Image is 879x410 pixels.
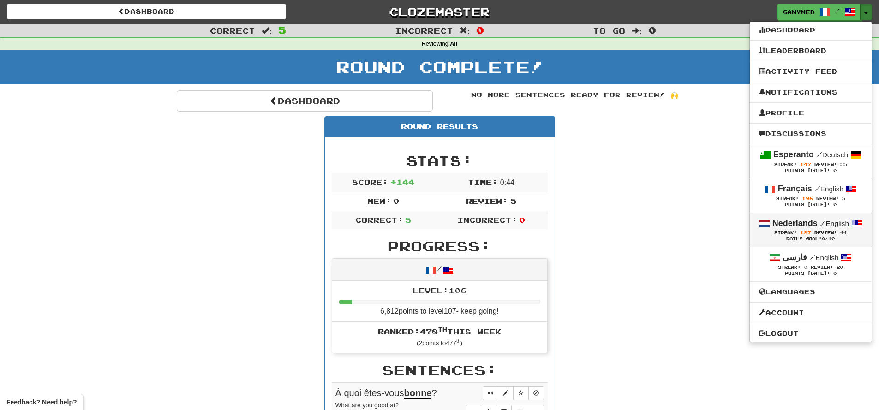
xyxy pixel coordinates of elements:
span: : [460,27,470,35]
span: To go [593,26,625,35]
div: / [332,259,547,280]
li: 6,812 points to level 107 - keep going! [332,281,547,322]
sup: th [456,339,460,344]
a: Profile [750,107,872,119]
span: : [632,27,642,35]
span: Review: [811,265,833,270]
span: 0 [393,196,399,205]
a: Languages [750,286,872,298]
span: 0 [519,215,525,224]
span: Streak: [774,230,797,235]
span: Review: [814,230,837,235]
span: Correct [210,26,255,35]
span: 0 [822,236,825,241]
h1: Round Complete! [3,58,876,76]
span: 0 [648,24,656,36]
span: / [809,253,815,261]
a: Discussions [750,128,872,140]
span: New: [367,196,391,205]
a: Français /English Streak: 196 Review: 5 Points [DATE]: 0 [750,178,872,212]
span: Time: [468,178,498,186]
span: Review: [814,162,837,167]
span: ganymed [783,8,815,16]
span: 5 [278,24,286,36]
a: فارسی /English Streak: 0 Review: 20 Points [DATE]: 0 [750,247,872,281]
span: 147 [800,161,811,167]
span: Streak: [778,265,801,270]
span: : [262,27,272,35]
small: ( 2 points to 477 ) [417,339,462,346]
span: / [820,219,826,227]
a: ganymed / [777,4,861,20]
span: Incorrect [395,26,453,35]
strong: فارسی [783,253,807,262]
u: bonne [404,388,431,399]
span: Score: [352,178,388,186]
span: À quoi êtes-vous ? [335,388,437,399]
span: + 144 [390,178,414,186]
span: 196 [802,196,813,201]
span: 5 [405,215,411,224]
button: Edit sentence [498,386,514,400]
div: Round Results [325,117,555,137]
a: Notifications [750,86,872,98]
strong: Français [778,184,812,193]
div: Points [DATE]: 0 [759,271,862,277]
strong: Nederlands [772,219,818,228]
span: 44 [840,230,847,235]
strong: Esperanto [773,150,814,159]
span: Ranked: 478 this week [378,327,501,336]
span: 0 : 44 [500,178,514,186]
span: Incorrect: [457,215,517,224]
span: 187 [800,230,811,235]
a: Dashboard [177,90,433,112]
div: No more sentences ready for review! 🙌 [447,90,703,100]
span: Level: 106 [413,286,466,295]
sup: th [438,326,447,333]
span: Correct: [355,215,403,224]
a: Clozemaster [300,4,579,20]
div: Daily Goal: /10 [759,236,862,242]
span: 55 [840,162,847,167]
span: / [835,7,840,14]
div: Sentence controls [483,386,544,400]
span: / [814,184,820,193]
a: Dashboard [750,24,872,36]
a: Esperanto /Deutsch Streak: 147 Review: 55 Points [DATE]: 0 [750,144,872,178]
h2: Progress: [332,238,548,254]
a: Dashboard [7,4,286,19]
div: Points [DATE]: 0 [759,202,862,208]
button: Toggle favorite [513,386,529,400]
button: Toggle ignore [528,386,544,400]
span: Review: [466,196,508,205]
h2: Stats: [332,153,548,168]
h2: Sentences: [332,362,548,378]
span: 5 [510,196,516,205]
span: 5 [842,196,845,201]
a: Leaderboard [750,45,872,57]
div: Points [DATE]: 0 [759,168,862,174]
span: Streak: [776,196,799,201]
span: 0 [476,24,484,36]
a: Account [750,307,872,319]
small: English [809,254,838,261]
small: Deutsch [816,151,848,159]
small: English [814,185,843,193]
button: Play sentence audio [483,386,498,400]
small: English [820,220,849,227]
a: Activity Feed [750,65,872,77]
span: 0 [804,264,807,270]
span: 20 [837,265,843,270]
span: Streak: [774,162,797,167]
a: Nederlands /English Streak: 187 Review: 44 Daily Goal:0/10 [750,213,872,247]
small: What are you good at? [335,402,399,409]
a: Logout [750,327,872,339]
span: / [816,150,822,159]
span: Review: [816,196,839,201]
span: Open feedback widget [6,398,77,407]
strong: All [450,41,457,47]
